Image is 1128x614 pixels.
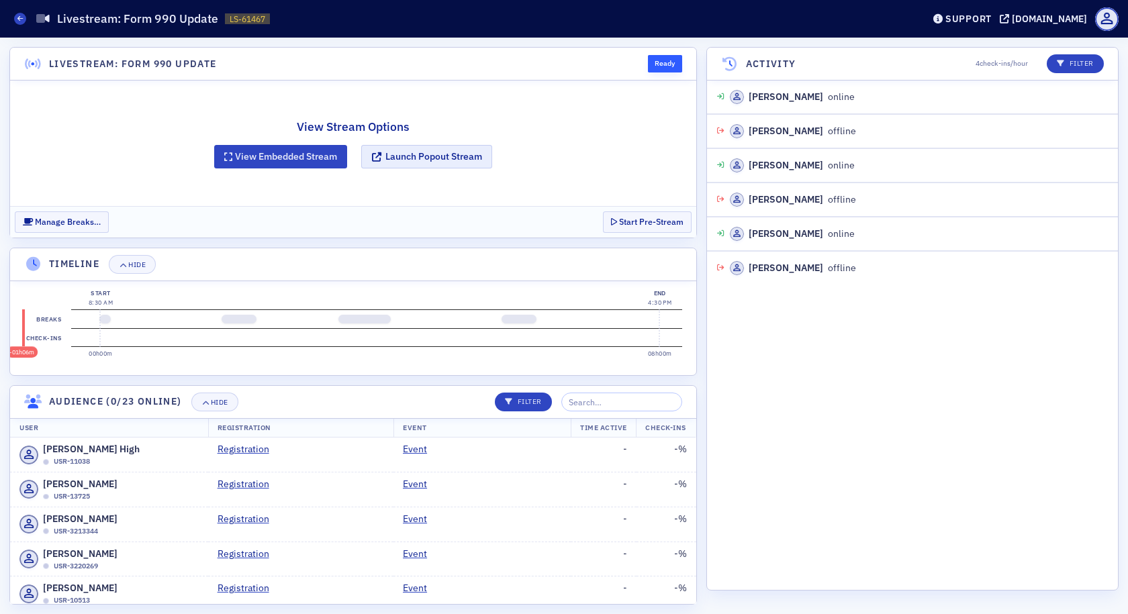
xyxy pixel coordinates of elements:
td: - [571,438,637,472]
td: - % [637,472,696,507]
a: Registration [218,581,279,595]
h4: Activity [746,57,796,71]
div: [PERSON_NAME] [749,227,823,241]
a: Event [403,547,437,561]
div: Ready [648,55,682,72]
a: Event [403,477,437,491]
a: Registration [218,512,279,526]
span: USR-3213344 [54,526,98,537]
a: Event [403,442,437,456]
h4: Timeline [49,257,99,271]
td: - [571,507,637,542]
label: Breaks [34,310,64,329]
td: - % [637,542,696,576]
h1: Livestream: Form 990 Update [57,11,218,27]
div: [PERSON_NAME] [749,90,823,104]
span: LS-61467 [230,13,265,25]
th: Time Active [571,418,637,438]
th: Registration [208,418,393,438]
div: Offline [43,494,49,500]
th: User [10,418,208,438]
span: [PERSON_NAME] [43,547,117,561]
td: - % [637,507,696,542]
span: USR-13725 [54,491,90,502]
div: Offline [43,528,49,534]
div: Hide [128,261,146,268]
a: Event [403,512,437,526]
p: Filter [1057,58,1094,69]
button: Manage Breaks… [15,211,109,232]
div: [PERSON_NAME] [749,158,823,172]
button: Hide [191,393,238,411]
time: 00h00m [89,350,113,357]
a: Registration [218,477,279,491]
label: Check-ins [23,329,64,348]
div: End [648,289,671,298]
div: [DOMAIN_NAME] [1012,13,1087,25]
button: Launch Popout Stream [361,145,492,168]
h4: Livestream: Form 990 Update [49,57,217,71]
div: [PERSON_NAME] [749,193,823,207]
td: - [571,472,637,507]
div: Offline [43,598,49,604]
button: Filter [1047,54,1104,73]
button: [DOMAIN_NAME] [1000,14,1092,23]
div: Support [945,13,992,25]
span: USR-3220269 [54,561,98,572]
span: USR-11038 [54,456,90,467]
a: Event [403,581,437,595]
time: 8:30 AM [89,299,113,306]
button: View Embedded Stream [214,145,347,168]
div: Offline [43,563,49,569]
div: online [730,158,855,172]
button: Hide [109,255,156,274]
div: [PERSON_NAME] [749,124,823,138]
h2: View Stream Options [214,118,492,136]
span: [PERSON_NAME] [43,477,117,491]
td: - [571,542,637,576]
td: - [571,576,637,611]
div: online [730,90,855,104]
a: Registration [218,547,279,561]
span: [PERSON_NAME] [43,512,117,526]
td: - % [637,438,696,472]
p: Filter [505,397,542,407]
div: Start [89,289,113,298]
div: [PERSON_NAME] [749,261,823,275]
span: Profile [1095,7,1119,31]
span: [PERSON_NAME] High [43,442,140,456]
div: online [730,227,855,241]
div: Hide [211,399,228,406]
div: offline [730,261,856,275]
div: Offline [43,459,49,465]
td: - % [637,576,696,611]
button: Start Pre-Stream [603,211,692,232]
h4: Audience (0/23 online) [49,395,182,409]
th: Check-Ins [636,418,696,438]
button: Filter [495,393,552,411]
div: offline [730,193,856,207]
div: offline [730,124,856,138]
span: 4 check-ins/hour [976,58,1028,69]
time: 4:30 PM [648,299,671,306]
th: Event [393,418,571,438]
input: Search… [561,393,682,411]
a: Registration [218,442,279,456]
span: USR-10513 [54,595,90,606]
span: [PERSON_NAME] [43,581,117,595]
time: 08h00m [648,350,672,357]
time: -01h06m [9,348,34,356]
